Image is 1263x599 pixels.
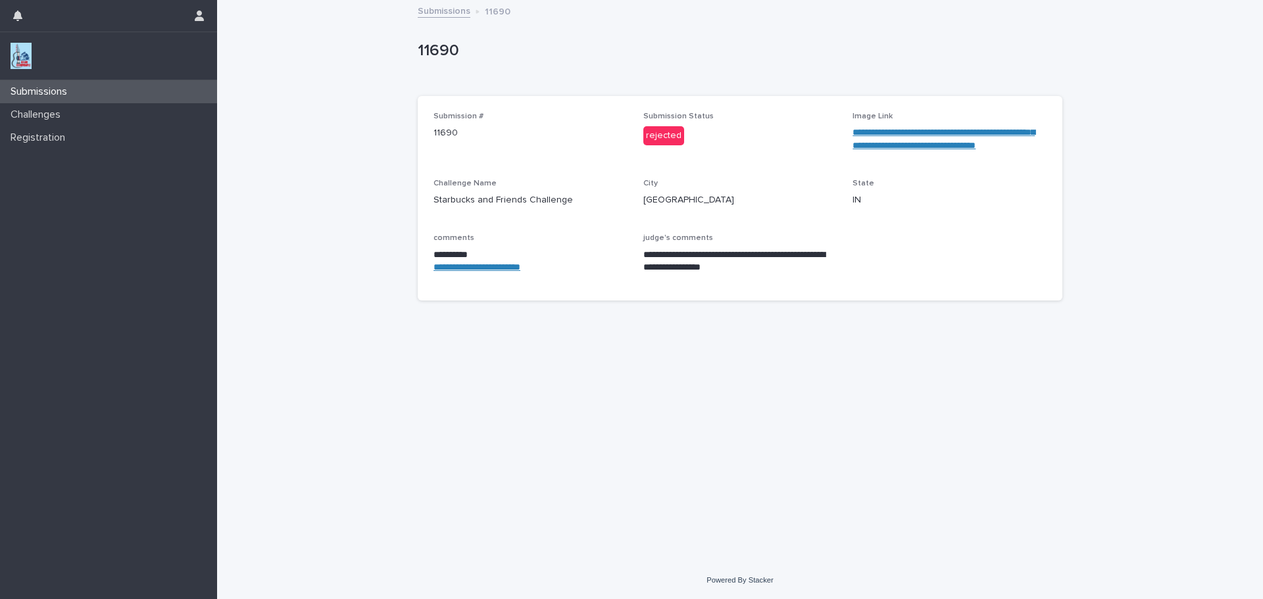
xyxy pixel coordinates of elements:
span: judge's comments [643,234,713,242]
a: Submissions [418,3,470,18]
span: City [643,180,658,187]
p: 11690 [418,41,1057,60]
p: Starbucks and Friends Challenge [433,193,628,207]
p: 11690 [433,126,628,140]
img: jxsLJbdS1eYBI7rVAS4p [11,43,32,69]
span: Submission Status [643,112,714,120]
span: comments [433,234,474,242]
span: Submission # [433,112,483,120]
span: Image Link [853,112,893,120]
p: Challenges [5,108,71,121]
p: Registration [5,132,76,144]
p: IN [853,193,1047,207]
p: 11690 [485,3,510,18]
div: rejected [643,126,684,145]
p: [GEOGRAPHIC_DATA] [643,193,837,207]
p: Submissions [5,85,78,98]
span: State [853,180,874,187]
a: Powered By Stacker [706,576,773,584]
span: Challenge Name [433,180,497,187]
